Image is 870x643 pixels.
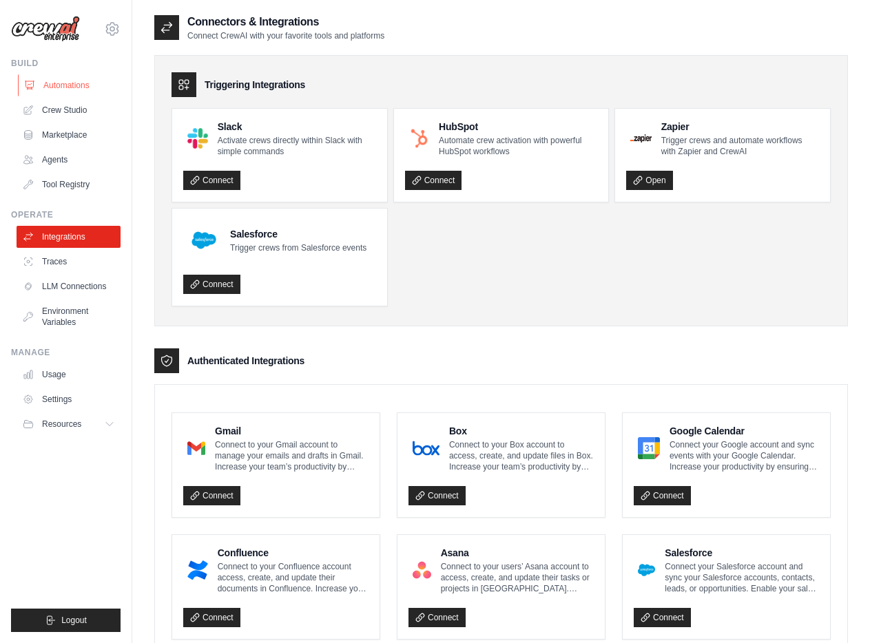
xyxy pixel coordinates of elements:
[408,486,466,505] a: Connect
[11,58,121,69] div: Build
[405,171,462,190] a: Connect
[439,120,597,134] h4: HubSpot
[441,546,594,560] h4: Asana
[187,224,220,257] img: Salesforce Logo
[626,171,672,190] a: Open
[638,556,655,584] img: Salesforce Logo
[17,124,121,146] a: Marketplace
[230,242,366,253] p: Trigger crews from Salesforce events
[183,171,240,190] a: Connect
[218,546,369,560] h4: Confluence
[413,434,439,462] img: Box Logo
[665,561,819,594] p: Connect your Salesforce account and sync your Salesforce accounts, contacts, leads, or opportunit...
[17,388,121,410] a: Settings
[408,608,466,627] a: Connect
[413,556,431,584] img: Asana Logo
[187,128,208,149] img: Slack Logo
[18,74,122,96] a: Automations
[670,424,819,438] h4: Google Calendar
[634,486,691,505] a: Connect
[187,434,205,462] img: Gmail Logo
[17,173,121,196] a: Tool Registry
[638,434,660,462] img: Google Calendar Logo
[187,354,304,368] h3: Authenticated Integrations
[183,486,240,505] a: Connect
[215,424,369,438] h4: Gmail
[218,561,369,594] p: Connect to your Confluence account access, create, and update their documents in Confluence. Incr...
[439,135,597,157] p: Automate crew activation with powerful HubSpot workflows
[665,546,819,560] h4: Salesforce
[630,134,651,143] img: Zapier Logo
[218,135,376,157] p: Activate crews directly within Slack with simple commands
[42,419,81,430] span: Resources
[183,275,240,294] a: Connect
[17,226,121,248] a: Integrations
[11,16,80,42] img: Logo
[218,120,376,134] h4: Slack
[11,209,121,220] div: Operate
[670,439,819,472] p: Connect your Google account and sync events with your Google Calendar. Increase your productivity...
[17,363,121,386] a: Usage
[187,556,208,584] img: Confluence Logo
[230,227,366,241] h4: Salesforce
[634,608,691,627] a: Connect
[449,439,594,472] p: Connect to your Box account to access, create, and update files in Box. Increase your team’s prod...
[11,347,121,358] div: Manage
[17,413,121,435] button: Resources
[17,149,121,171] a: Agents
[661,120,819,134] h4: Zapier
[449,424,594,438] h4: Box
[183,608,240,627] a: Connect
[187,30,384,41] p: Connect CrewAI with your favorite tools and platforms
[409,128,429,148] img: HubSpot Logo
[61,615,87,626] span: Logout
[187,14,384,30] h2: Connectors & Integrations
[661,135,819,157] p: Trigger crews and automate workflows with Zapier and CrewAI
[11,609,121,632] button: Logout
[17,275,121,297] a: LLM Connections
[205,78,305,92] h3: Triggering Integrations
[441,561,594,594] p: Connect to your users’ Asana account to access, create, and update their tasks or projects in [GE...
[17,251,121,273] a: Traces
[215,439,369,472] p: Connect to your Gmail account to manage your emails and drafts in Gmail. Increase your team’s pro...
[17,99,121,121] a: Crew Studio
[17,300,121,333] a: Environment Variables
